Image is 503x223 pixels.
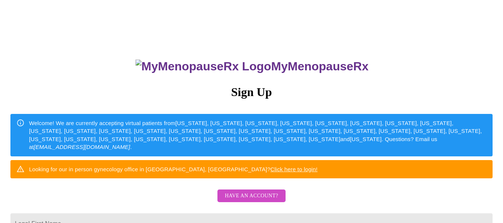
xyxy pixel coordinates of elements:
div: Looking for our in person gynecology office in [GEOGRAPHIC_DATA], [GEOGRAPHIC_DATA]? [29,162,318,176]
a: Have an account? [216,198,287,204]
a: Click here to login! [270,166,318,172]
button: Have an account? [217,189,286,203]
h3: Sign Up [10,85,493,99]
span: Have an account? [225,191,278,201]
img: MyMenopauseRx Logo [136,60,271,73]
em: [EMAIL_ADDRESS][DOMAIN_NAME] [34,144,130,150]
div: Welcome! We are currently accepting virtual patients from [US_STATE], [US_STATE], [US_STATE], [US... [29,116,487,154]
h3: MyMenopauseRx [12,60,493,73]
